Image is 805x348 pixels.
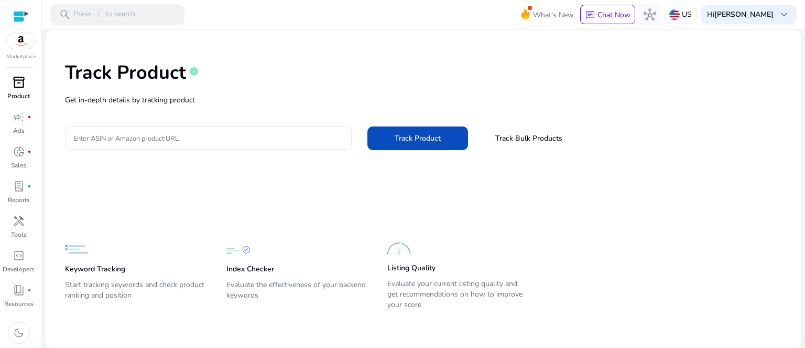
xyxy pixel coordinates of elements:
p: Chat Now [597,10,630,20]
span: fiber_manual_record [27,150,31,154]
p: Evaluate the effectiveness of your backend keywords [226,280,367,309]
p: Press to search [73,9,135,20]
p: Resources [4,299,34,309]
span: info [189,66,199,77]
p: Evaluate your current listing quality and get recommendations on how to improve your score [387,279,528,310]
span: chat [585,10,595,20]
p: Sales [11,161,26,170]
p: Keyword Tracking [65,264,125,275]
span: / [94,9,103,20]
span: inventory_2 [13,76,25,89]
p: Tools [11,230,27,239]
b: [PERSON_NAME] [714,9,774,19]
p: Ads [13,126,25,135]
p: Marketplace [6,53,36,61]
span: campaign [13,111,25,123]
p: Index Checker [226,264,274,275]
span: code_blocks [13,249,25,262]
span: hub [644,8,656,21]
button: Track Bulk Products [478,126,579,150]
span: keyboard_arrow_down [778,8,790,21]
p: US [682,5,692,24]
span: fiber_manual_record [27,288,31,292]
span: Track Bulk Products [495,133,562,144]
img: Listing Quality [387,237,411,260]
span: Track Product [395,133,441,144]
p: Reports [8,195,30,205]
img: us.svg [669,9,680,20]
span: book_4 [13,284,25,297]
img: Index Checker [226,238,250,261]
img: Keyword Tracking [65,238,89,261]
p: Product [7,91,30,101]
span: What's New [533,6,574,24]
p: Developers [3,265,35,274]
span: search [59,8,71,21]
p: Hi [707,11,774,18]
button: Track Product [367,126,468,150]
button: hub [639,4,660,25]
p: Start tracking keywords and check product ranking and position [65,280,205,309]
p: Listing Quality [387,263,436,273]
button: chatChat Now [580,5,635,25]
p: Get in-depth details by tracking product [65,94,782,106]
span: dark_mode [13,326,25,339]
img: amazon.svg [7,33,35,49]
span: lab_profile [13,180,25,193]
span: fiber_manual_record [27,115,31,119]
span: fiber_manual_record [27,184,31,188]
h1: Track Product [65,61,186,84]
span: donut_small [13,145,25,158]
span: handyman [13,215,25,227]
